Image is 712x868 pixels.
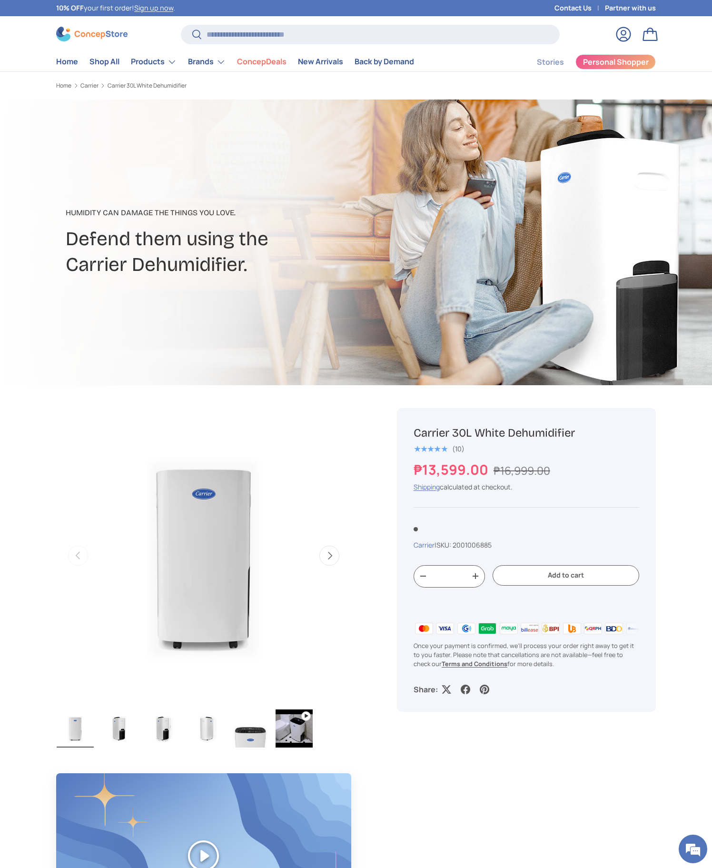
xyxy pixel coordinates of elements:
img: carrier-dehumidifier-30-liter-left-side-view-concepstore [100,709,138,748]
media-gallery: Gallery Viewer [56,408,351,750]
img: maya [498,621,519,636]
p: Once your payment is confirmed, we'll process your order right away to get it to you faster. Plea... [414,641,639,669]
a: 5.0 out of 5.0 stars (10) [414,443,465,453]
summary: Brands [182,52,231,71]
s: ₱16,999.00 [494,463,550,478]
nav: Primary [56,52,414,71]
div: (10) [452,445,465,452]
nav: Secondary [514,52,656,71]
a: New Arrivals [298,52,343,71]
img: grabpay [477,621,498,636]
span: 2001006885 [453,540,492,549]
a: Personal Shopper [575,54,656,70]
a: Partner with us [605,3,656,13]
img: bpi [540,621,561,636]
a: Carrier [414,540,435,549]
img: gcash [456,621,477,636]
img: carrier-dehumidifier-30-liter-top-with-buttons-view-concepstore [232,709,269,748]
img: carrier-dehumidifier-30-liter-full-view-concepstore [57,709,94,748]
p: your first order! . [56,3,175,13]
img: master [414,621,435,636]
a: Carrier 30L White Dehumidifier [108,83,187,89]
strong: 10% OFF [56,3,84,12]
a: Shop All [89,52,119,71]
a: Stories [537,53,564,71]
span: Personal Shopper [583,58,649,66]
p: Share: [414,684,438,695]
a: ConcepDeals [237,52,287,71]
img: ubp [561,621,582,636]
div: calculated at checkout. [414,482,639,492]
span: SKU: [436,540,451,549]
img: visa [435,621,455,636]
nav: Breadcrumbs [56,81,374,90]
a: Terms and Conditions [442,659,507,668]
a: Brands [188,52,226,71]
img: bdo [603,621,624,636]
a: Back by Demand [355,52,414,71]
img: carrier-dehumidifier-30-liter-right-side-view-concepstore [188,709,225,748]
p: Humidity can damage the things you love. [66,207,431,219]
span: ★★★★★ [414,444,447,454]
strong: ₱13,599.00 [414,460,491,479]
a: Shipping [414,482,440,491]
a: Sign up now [134,3,173,12]
a: Home [56,52,78,71]
div: 5.0 out of 5.0 stars [414,445,447,453]
img: billease [519,621,540,636]
button: Add to cart [493,565,639,586]
img: ConcepStore [56,27,128,41]
img: qrph [583,621,603,636]
a: Home [56,83,71,89]
img: metrobank [625,621,646,636]
span: | [435,540,492,549]
a: Contact Us [554,3,605,13]
h1: Carrier 30L White Dehumidifier [414,426,639,440]
a: Products [131,52,177,71]
summary: Products [125,52,182,71]
img: carrier-dehumidifier-30-liter-left-side-with-dimensions-view-concepstore [144,709,181,748]
h2: Defend them using the Carrier Dehumidifier. [66,226,431,277]
a: Carrier [80,83,99,89]
img: carrier-30 liter-dehumidifier-youtube-demo-video-concepstore [276,709,313,748]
